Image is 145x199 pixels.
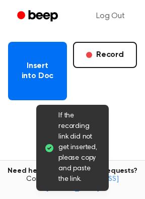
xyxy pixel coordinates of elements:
[73,42,137,68] button: Record
[10,7,67,26] a: Beep
[58,111,101,185] span: If the recording link did not get inserted, please copy and paste the link.
[86,4,135,28] a: Log Out
[46,176,119,192] a: [EMAIL_ADDRESS][DOMAIN_NAME]
[6,175,139,193] span: Contact us
[8,42,67,100] button: Insert into Doc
